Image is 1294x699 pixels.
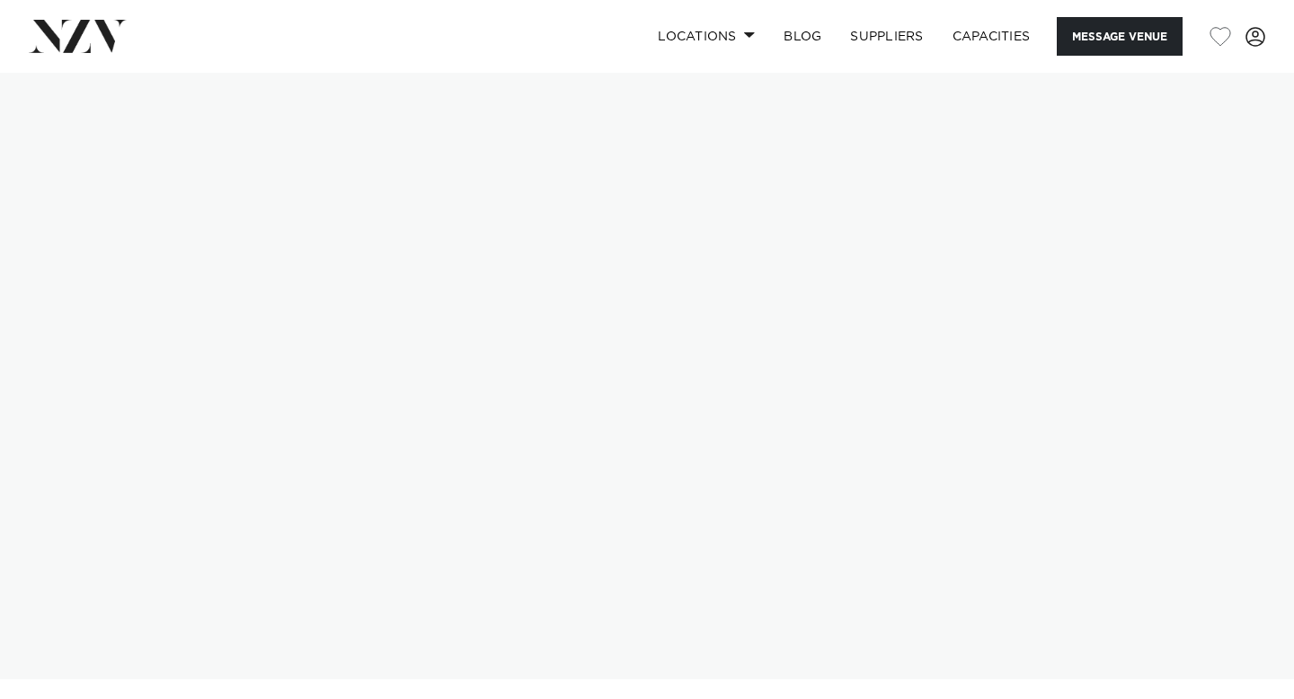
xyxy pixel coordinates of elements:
[769,17,836,56] a: BLOG
[938,17,1045,56] a: Capacities
[643,17,769,56] a: Locations
[836,17,937,56] a: SUPPLIERS
[29,20,127,52] img: nzv-logo.png
[1057,17,1183,56] button: Message Venue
